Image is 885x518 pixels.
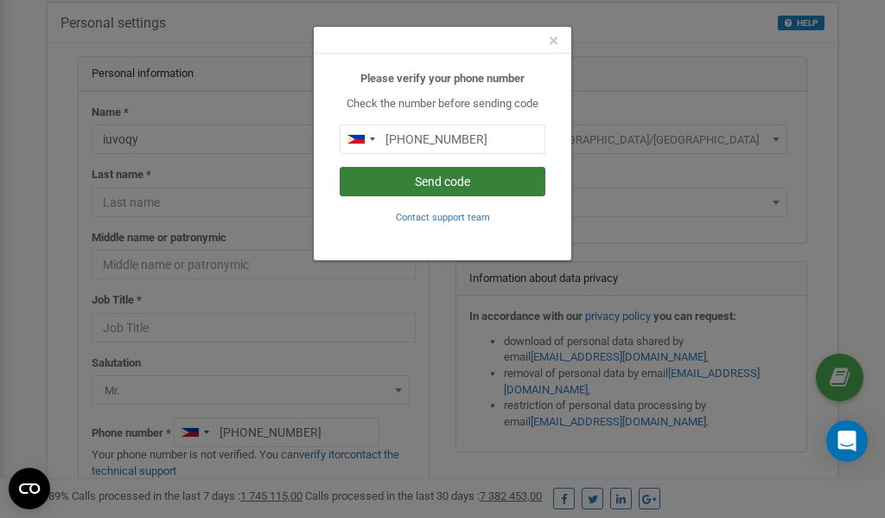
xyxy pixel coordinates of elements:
span: × [549,30,558,51]
button: Open CMP widget [9,468,50,509]
small: Contact support team [396,212,490,223]
button: Close [549,32,558,50]
input: 0905 123 4567 [340,125,545,154]
p: Check the number before sending code [340,96,545,112]
a: Contact support team [396,210,490,223]
div: Telephone country code [341,125,380,153]
div: Open Intercom Messenger [826,420,868,462]
button: Send code [340,167,545,196]
b: Please verify your phone number [360,72,525,85]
